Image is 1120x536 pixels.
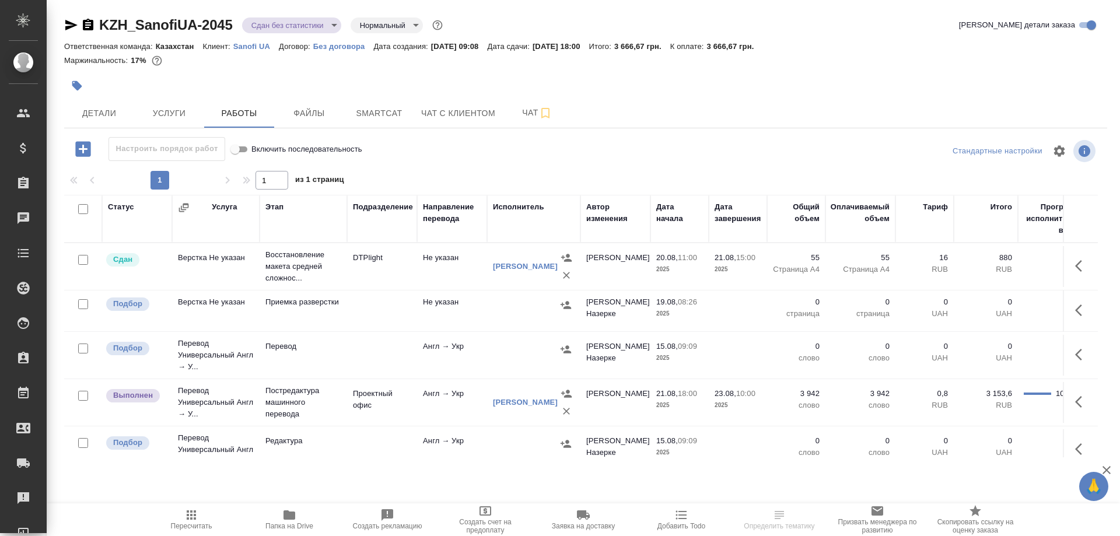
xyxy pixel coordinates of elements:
[580,382,650,423] td: [PERSON_NAME]
[656,389,678,398] p: 21.08,
[351,106,407,121] span: Smartcat
[580,246,650,287] td: [PERSON_NAME]
[773,308,820,320] p: страница
[656,342,678,351] p: 15.08,
[557,435,575,453] button: Назначить
[678,389,697,398] p: 18:00
[265,249,341,284] p: Восстановление макета средней сложнос...
[831,252,890,264] p: 55
[773,352,820,364] p: слово
[156,42,203,51] p: Казахстан
[678,253,697,262] p: 11:00
[557,341,575,358] button: Назначить
[558,402,575,420] button: Удалить
[313,41,374,51] a: Без договора
[265,296,341,308] p: Приемка разверстки
[901,388,948,400] p: 0,8
[656,308,703,320] p: 2025
[715,201,761,225] div: Дата завершения
[105,435,166,451] div: Можно подбирать исполнителей
[960,400,1012,411] p: RUB
[736,253,755,262] p: 15:00
[715,400,761,411] p: 2025
[356,20,409,30] button: Нормальный
[773,447,820,458] p: слово
[901,308,948,320] p: UAH
[233,42,279,51] p: Sanofi UA
[64,18,78,32] button: Скопировать ссылку для ЯМессенджера
[960,447,1012,458] p: UAH
[960,352,1012,364] p: UAH
[113,254,132,265] p: Сдан
[509,106,565,120] span: Чат
[493,262,558,271] a: [PERSON_NAME]
[901,435,948,447] p: 0
[295,173,344,190] span: из 1 страниц
[736,389,755,398] p: 10:00
[233,41,279,51] a: Sanofi UA
[141,106,197,121] span: Услуги
[960,341,1012,352] p: 0
[960,252,1012,264] p: 880
[715,389,736,398] p: 23.08,
[417,246,487,287] td: Не указан
[950,142,1045,160] div: split button
[831,447,890,458] p: слово
[901,264,948,275] p: RUB
[991,201,1012,213] div: Итого
[901,341,948,352] p: 0
[678,436,697,445] p: 09:09
[656,447,703,458] p: 2025
[670,42,707,51] p: К оплате:
[773,341,820,352] p: 0
[423,201,481,225] div: Направление перевода
[656,352,703,364] p: 2025
[178,202,190,213] button: Сгруппировать
[202,42,233,51] p: Клиент:
[172,426,260,473] td: Перевод Универсальный Англ → У...
[113,390,153,401] p: Выполнен
[493,201,544,213] div: Исполнитель
[242,17,341,33] div: Сдан без статистики
[347,382,417,423] td: Проектный офис
[64,56,131,65] p: Маржинальность:
[959,19,1075,31] span: [PERSON_NAME] детали заказа
[589,42,614,51] p: Итого:
[715,264,761,275] p: 2025
[172,290,260,331] td: Верстка Не указан
[960,264,1012,275] p: RUB
[901,252,948,264] p: 16
[656,264,703,275] p: 2025
[707,42,763,51] p: 3 666,67 грн.
[580,429,650,470] td: [PERSON_NAME] Назерке
[105,296,166,312] div: Можно подбирать исполнителей
[64,73,90,99] button: Добавить тэг
[831,352,890,364] p: слово
[1045,137,1073,165] span: Настроить таблицу
[656,253,678,262] p: 20.08,
[265,201,283,213] div: Этап
[831,435,890,447] p: 0
[347,246,417,287] td: DTPlight
[901,352,948,364] p: UAH
[248,20,327,30] button: Сдан без статистики
[113,342,142,354] p: Подбор
[313,42,374,51] p: Без договора
[923,201,948,213] div: Тариф
[67,137,99,161] button: Добавить работу
[279,42,313,51] p: Договор:
[1068,341,1096,369] button: Здесь прячутся важные кнопки
[960,308,1012,320] p: UAH
[421,106,495,121] span: Чат с клиентом
[353,201,413,213] div: Подразделение
[71,106,127,121] span: Детали
[105,341,166,356] div: Можно подбирать исполнителей
[831,388,890,400] p: 3 942
[773,264,820,275] p: Страница А4
[558,249,575,267] button: Назначить
[960,296,1012,308] p: 0
[533,42,589,51] p: [DATE] 18:00
[1084,474,1104,499] span: 🙏
[108,201,134,213] div: Статус
[1073,140,1098,162] span: Посмотреть информацию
